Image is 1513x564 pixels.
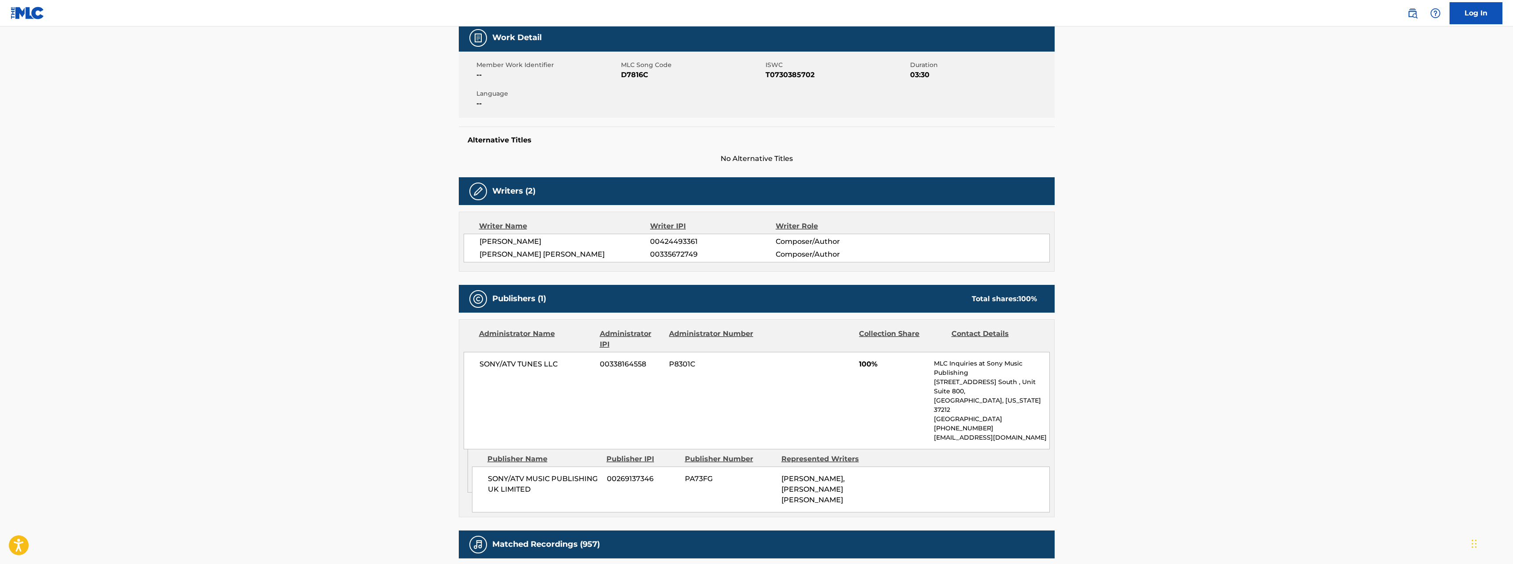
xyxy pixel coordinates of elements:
p: [GEOGRAPHIC_DATA] [934,415,1049,424]
a: Log In [1450,2,1502,24]
span: 00269137346 [607,474,678,484]
div: Publisher Number [685,454,775,464]
p: [GEOGRAPHIC_DATA], [US_STATE] 37212 [934,396,1049,415]
span: SONY/ATV MUSIC PUBLISHING UK LIMITED [488,474,600,495]
img: MLC Logo [11,7,45,19]
img: Publishers [473,294,483,304]
div: Publisher Name [487,454,600,464]
span: ISWC [766,60,908,70]
iframe: Chat Widget [1469,522,1513,564]
h5: Alternative Titles [468,136,1046,145]
p: MLC Inquiries at Sony Music Publishing [934,359,1049,377]
img: Writers [473,186,483,197]
span: 100% [859,359,927,370]
a: Public Search [1404,4,1421,22]
div: Help [1427,4,1444,22]
span: Language [476,89,619,98]
p: [PHONE_NUMBER] [934,424,1049,433]
span: SONY/ATV TUNES LLC [480,359,594,370]
img: help [1430,8,1441,19]
span: PA73FG [685,474,775,484]
span: P8301C [669,359,755,370]
p: [EMAIL_ADDRESS][DOMAIN_NAME] [934,433,1049,442]
span: Composer/Author [776,249,890,260]
div: Administrator IPI [600,329,662,350]
div: Represented Writers [781,454,871,464]
span: -- [476,70,619,80]
div: Administrator Name [479,329,593,350]
span: [PERSON_NAME], [PERSON_NAME] [PERSON_NAME] [781,474,845,504]
span: [PERSON_NAME] [PERSON_NAME] [480,249,651,260]
span: -- [476,98,619,109]
span: Composer/Author [776,236,890,247]
div: Drag [1472,530,1477,557]
h5: Work Detail [492,33,542,43]
div: Writer IPI [650,221,776,232]
span: No Alternative Titles [459,153,1055,164]
div: Writer Name [479,221,651,232]
span: 100 % [1019,295,1037,303]
span: D7816C [621,70,763,80]
p: [STREET_ADDRESS] South , Unit Suite 800, [934,377,1049,396]
h5: Writers (2) [492,186,535,196]
div: Total shares: [972,294,1037,304]
span: [PERSON_NAME] [480,236,651,247]
span: Member Work Identifier [476,60,619,70]
div: Contact Details [952,329,1037,350]
div: Writer Role [776,221,890,232]
span: MLC Song Code [621,60,763,70]
span: 00335672749 [650,249,775,260]
span: 03:30 [910,70,1052,80]
img: Matched Recordings [473,539,483,550]
div: Publisher IPI [606,454,678,464]
span: 00424493361 [650,236,775,247]
img: search [1407,8,1418,19]
div: Administrator Number [669,329,755,350]
span: Duration [910,60,1052,70]
div: Collection Share [859,329,944,350]
span: 00338164558 [600,359,662,370]
h5: Publishers (1) [492,294,546,304]
span: T0730385702 [766,70,908,80]
h5: Matched Recordings (957) [492,539,600,549]
img: Work Detail [473,33,483,43]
